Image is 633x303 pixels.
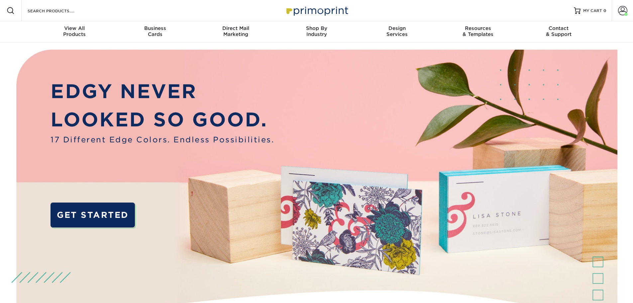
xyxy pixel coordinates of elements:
div: & Templates [438,25,518,37]
span: Business [115,25,195,31]
a: BusinessCards [115,21,195,43]
p: EDGY NEVER [51,77,274,106]
a: Shop ByIndustry [276,21,357,43]
span: MY CART [583,8,602,14]
span: 17 Different Edge Colors. Endless Possibilities. [51,134,274,145]
span: Contact [518,25,599,31]
a: View AllProducts [34,21,115,43]
span: 0 [603,8,606,13]
a: Resources& Templates [438,21,518,43]
div: Products [34,25,115,37]
input: SEARCH PRODUCTS..... [27,7,92,15]
div: Industry [276,25,357,37]
div: & Support [518,25,599,37]
div: Marketing [195,25,276,37]
div: Cards [115,25,195,37]
span: Shop By [276,25,357,31]
a: Contact& Support [518,21,599,43]
span: View All [34,25,115,31]
span: Direct Mail [195,25,276,31]
div: Services [357,25,438,37]
img: Primoprint [283,3,350,18]
a: GET STARTED [51,203,135,227]
a: DesignServices [357,21,438,43]
span: Design [357,25,438,31]
a: Direct MailMarketing [195,21,276,43]
p: LOOKED SO GOOD. [51,105,274,134]
span: Resources [438,25,518,31]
